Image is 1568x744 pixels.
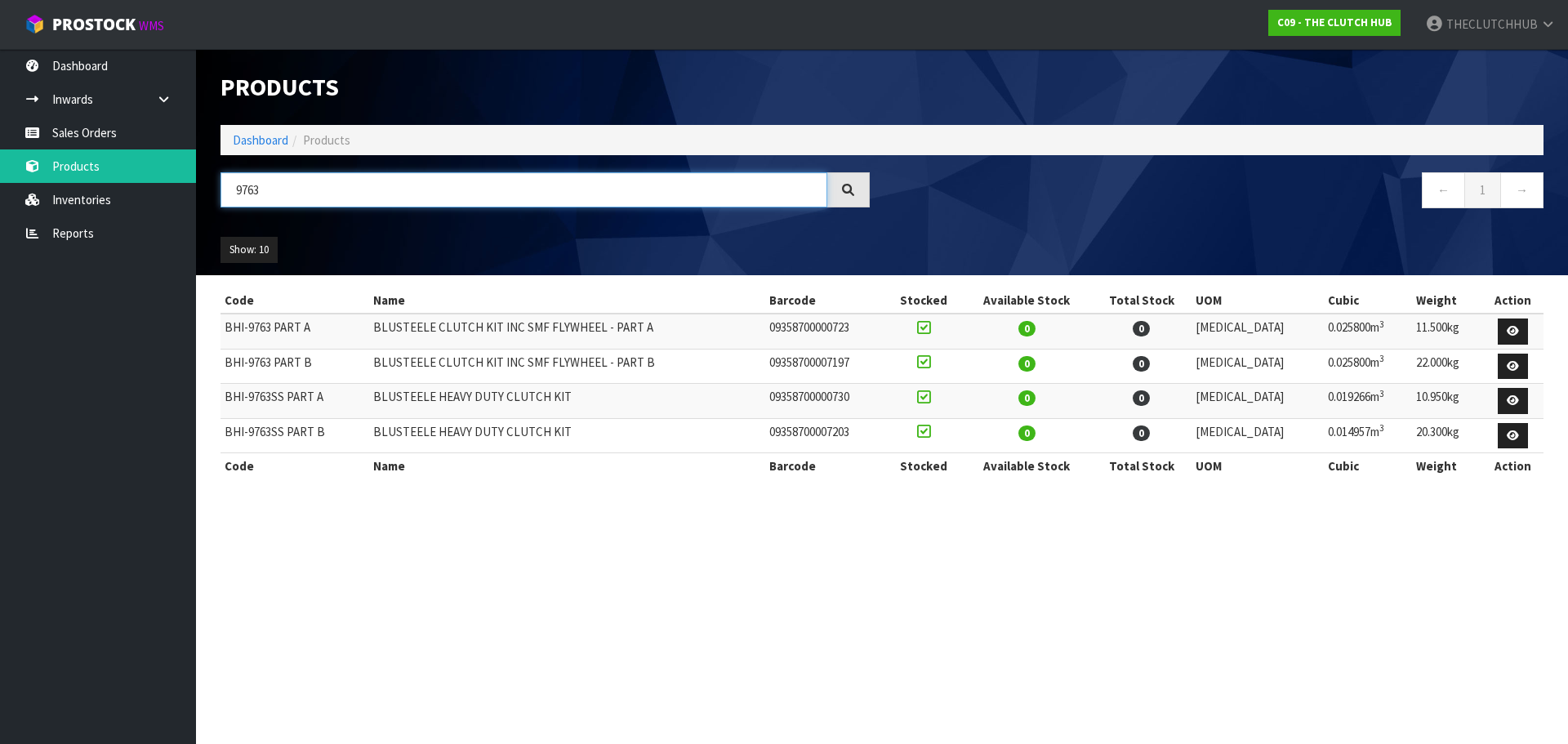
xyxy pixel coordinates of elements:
span: ProStock [52,14,136,35]
nav: Page navigation [894,172,1543,212]
span: THECLUTCHHUB [1446,16,1538,32]
span: 0 [1018,425,1036,441]
span: 0 [1133,390,1150,406]
sup: 3 [1379,353,1384,364]
sup: 3 [1379,319,1384,330]
td: [MEDICAL_DATA] [1192,384,1323,419]
span: 0 [1133,321,1150,336]
td: BHI-9763 PART B [220,349,369,384]
th: Barcode [765,287,886,314]
th: Total Stock [1091,453,1192,479]
td: 0.025800m [1324,314,1412,349]
th: Cubic [1324,453,1412,479]
th: Total Stock [1091,287,1192,314]
td: [MEDICAL_DATA] [1192,418,1323,453]
td: BLUSTEELE CLUTCH KIT INC SMF FLYWHEEL - PART B [369,349,765,384]
sup: 3 [1379,388,1384,399]
input: Search products [220,172,827,207]
th: UOM [1192,453,1323,479]
th: Stocked [886,453,962,479]
td: 0.019266m [1324,384,1412,419]
a: → [1500,172,1543,207]
td: 09358700000723 [765,314,886,349]
button: Show: 10 [220,237,278,263]
th: Name [369,453,765,479]
span: 0 [1018,321,1036,336]
h1: Products [220,74,870,100]
td: 0.025800m [1324,349,1412,384]
td: [MEDICAL_DATA] [1192,349,1323,384]
th: Name [369,287,765,314]
th: Stocked [886,287,962,314]
td: 11.500kg [1412,314,1482,349]
td: BLUSTEELE CLUTCH KIT INC SMF FLYWHEEL - PART A [369,314,765,349]
span: 0 [1018,390,1036,406]
th: Available Stock [962,287,1092,314]
td: BHI-9763SS PART A [220,384,369,419]
td: 09358700007203 [765,418,886,453]
td: 09358700007197 [765,349,886,384]
th: Barcode [765,453,886,479]
span: 0 [1133,356,1150,372]
th: Cubic [1324,287,1412,314]
span: 0 [1018,356,1036,372]
a: Dashboard [233,132,288,148]
td: [MEDICAL_DATA] [1192,314,1323,349]
td: BLUSTEELE HEAVY DUTY CLUTCH KIT [369,384,765,419]
th: UOM [1192,287,1323,314]
small: WMS [139,18,164,33]
th: Action [1482,287,1543,314]
a: 1 [1464,172,1501,207]
td: 0.014957m [1324,418,1412,453]
img: cube-alt.png [24,14,45,34]
td: 20.300kg [1412,418,1482,453]
th: Weight [1412,287,1482,314]
td: 22.000kg [1412,349,1482,384]
th: Action [1482,453,1543,479]
span: Products [303,132,350,148]
th: Weight [1412,453,1482,479]
a: ← [1422,172,1465,207]
td: BLUSTEELE HEAVY DUTY CLUTCH KIT [369,418,765,453]
th: Code [220,287,369,314]
td: 10.950kg [1412,384,1482,419]
th: Available Stock [962,453,1092,479]
span: 0 [1133,425,1150,441]
td: BHI-9763SS PART B [220,418,369,453]
td: BHI-9763 PART A [220,314,369,349]
sup: 3 [1379,422,1384,434]
td: 09358700000730 [765,384,886,419]
th: Code [220,453,369,479]
strong: C09 - THE CLUTCH HUB [1277,16,1392,29]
